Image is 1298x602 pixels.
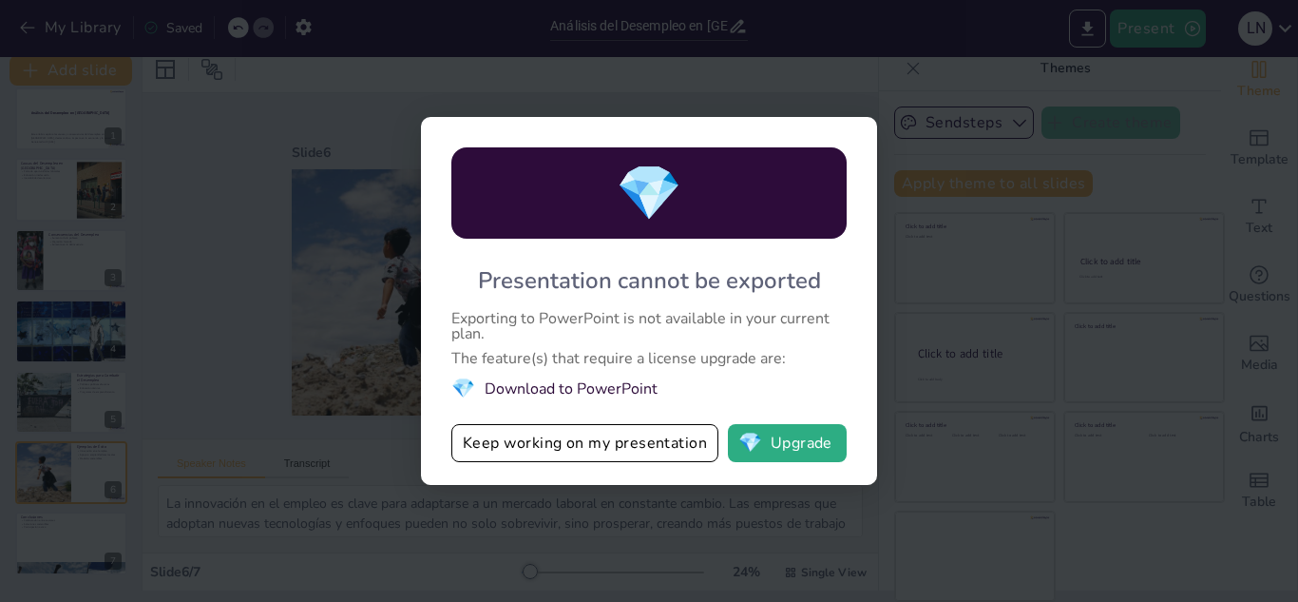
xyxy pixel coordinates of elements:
button: diamondUpgrade [728,424,847,462]
span: diamond [451,376,475,401]
span: diamond [616,157,682,230]
div: The feature(s) that require a license upgrade are: [451,351,847,366]
button: Keep working on my presentation [451,424,718,462]
li: Download to PowerPoint [451,376,847,401]
div: Presentation cannot be exported [478,265,821,296]
div: Exporting to PowerPoint is not available in your current plan. [451,311,847,341]
span: diamond [738,434,762,453]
